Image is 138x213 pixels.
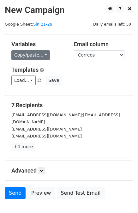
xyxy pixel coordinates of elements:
h2: New Campaign [5,5,133,15]
a: Sin 21-29 [33,22,52,27]
a: Daily emails left: 50 [91,22,133,27]
button: Save [45,76,62,85]
h5: Variables [11,41,64,48]
h5: 7 Recipients [11,102,127,109]
div: Widget de chat [106,183,138,213]
a: Send [5,187,26,199]
small: [EMAIL_ADDRESS][DOMAIN_NAME] [11,134,82,138]
span: Daily emails left: 50 [91,21,133,28]
a: Load... [11,76,36,85]
a: +4 more [11,143,35,151]
small: Google Sheet: [5,22,52,27]
small: [EMAIL_ADDRESS][DOMAIN_NAME];[EMAIL_ADDRESS][DOMAIN_NAME] [11,113,120,125]
h5: Advanced [11,167,127,174]
small: [EMAIL_ADDRESS][DOMAIN_NAME] [11,127,82,131]
a: Templates [11,66,39,73]
a: Send Test Email [57,187,105,199]
iframe: Chat Widget [106,183,138,213]
a: Copy/paste... [11,50,50,60]
a: Preview [27,187,55,199]
h5: Email column [74,41,127,48]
